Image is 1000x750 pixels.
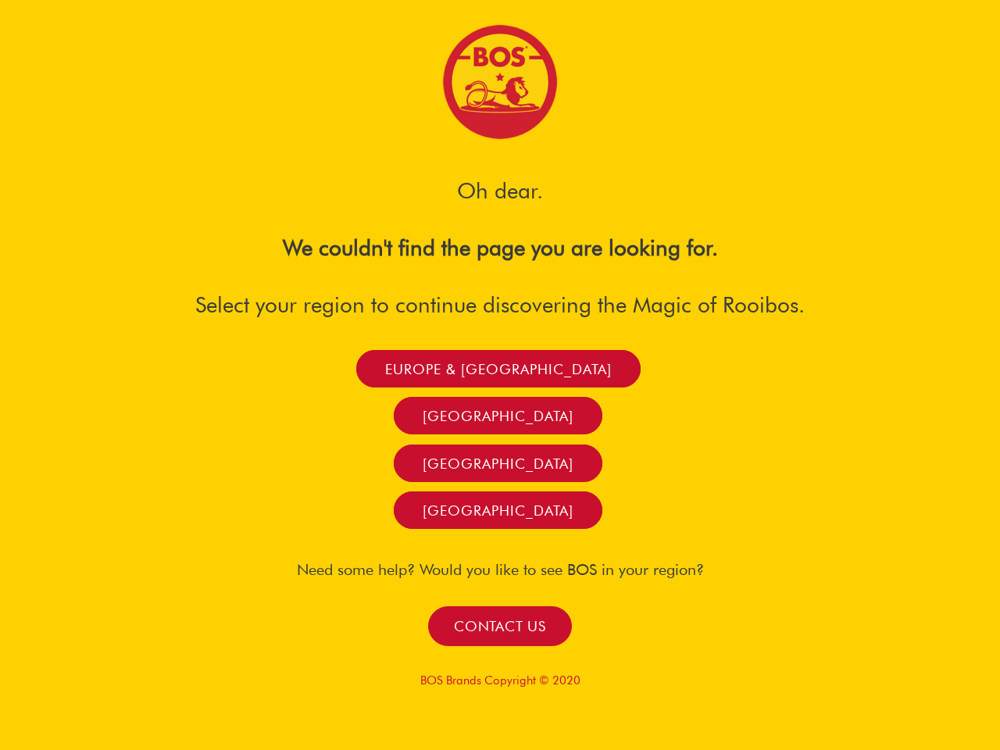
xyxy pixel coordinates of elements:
a: [GEOGRAPHIC_DATA] [394,491,602,529]
a: [GEOGRAPHIC_DATA] [394,445,602,482]
h4: Need some help? Would you like to see BOS in your region? [62,560,937,579]
h3: Oh dear. Select your region to continue discovering the Magic of Rooibos. [78,148,922,319]
b: We couldn't find the page you are looking for. [283,234,718,261]
img: Bos Brands [441,23,559,141]
a: Contact us [428,606,573,646]
p: BOS Brands Copyright © 2020 [62,673,937,687]
a: Europe & [GEOGRAPHIC_DATA] [356,350,641,387]
a: [GEOGRAPHIC_DATA] [394,397,602,434]
nav: Menu [62,355,898,523]
span: Contact us [454,617,546,635]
